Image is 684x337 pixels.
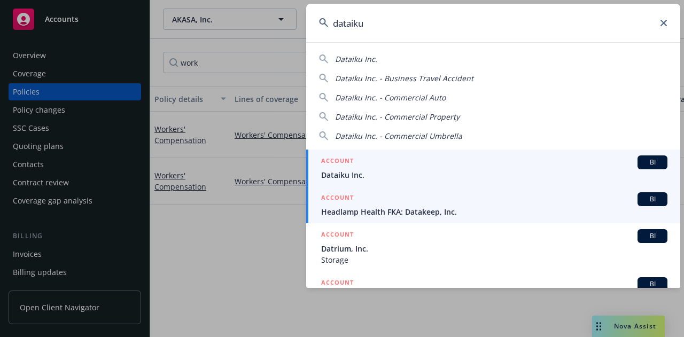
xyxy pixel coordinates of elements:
h5: ACCOUNT [321,277,354,290]
span: Dataiku Inc. - Commercial Umbrella [335,131,462,141]
a: ACCOUNTBIHeadlamp Health FKA: Datakeep, Inc. [306,186,680,223]
a: ACCOUNTBIDatrium, Inc.Storage [306,223,680,271]
a: ACCOUNTBIDataiku Inc. [306,150,680,186]
h5: ACCOUNT [321,192,354,205]
span: Headlamp Health FKA: Datakeep, Inc. [321,206,667,217]
span: Dataiku Inc. - Commercial Auto [335,92,446,103]
span: Dataiku Inc. - Commercial Property [335,112,460,122]
span: Datrium, Inc. [321,243,667,254]
span: BI [642,194,663,204]
span: Storage [321,254,667,265]
span: Dataiku Inc. [335,54,377,64]
span: Dataiku Inc. [321,169,667,181]
span: BI [642,231,663,241]
span: BI [642,158,663,167]
h5: ACCOUNT [321,155,354,168]
input: Search... [306,4,680,42]
a: ACCOUNTBI [306,271,680,319]
span: BI [642,279,663,289]
h5: ACCOUNT [321,229,354,242]
span: Dataiku Inc. - Business Travel Accident [335,73,473,83]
